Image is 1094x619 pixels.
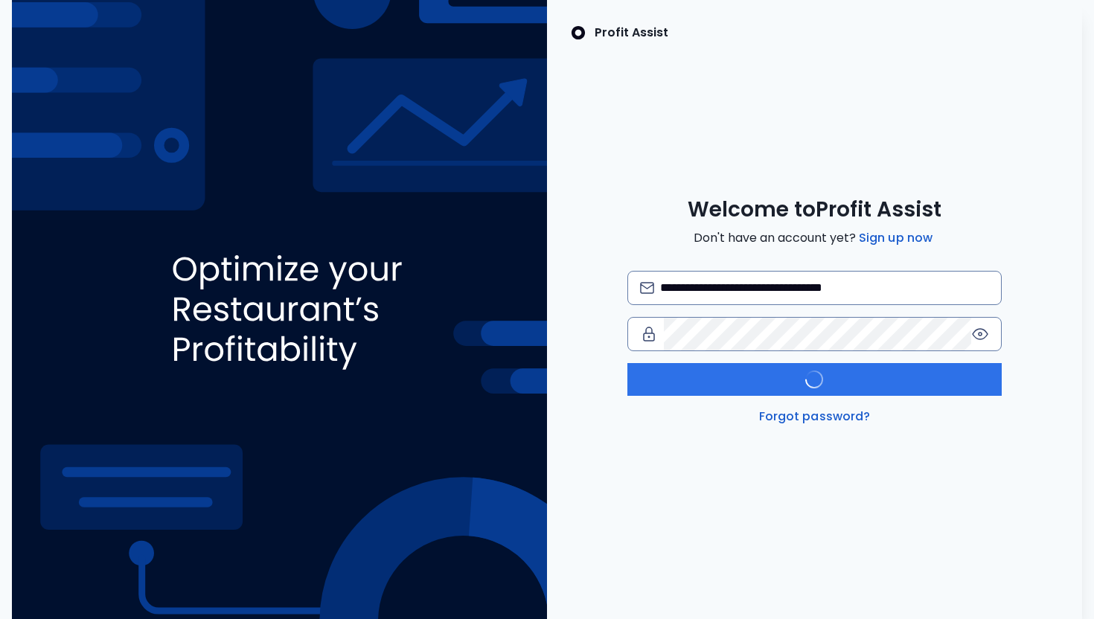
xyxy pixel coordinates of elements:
img: email [640,282,654,293]
span: Don't have an account yet? [694,229,935,247]
span: Welcome to Profit Assist [688,196,941,223]
img: SpotOn Logo [571,24,586,42]
p: Profit Assist [595,24,668,42]
a: Forgot password? [756,408,874,426]
a: Sign up now [856,229,935,247]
